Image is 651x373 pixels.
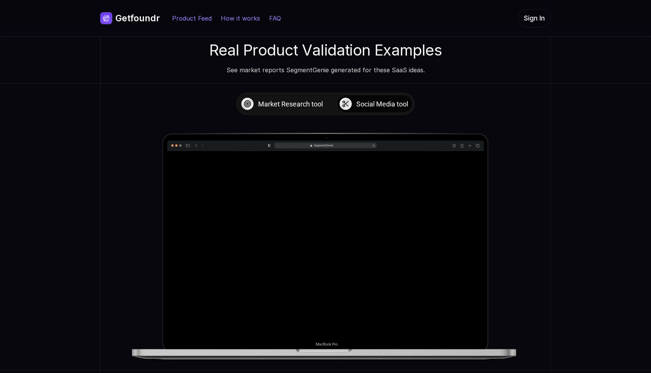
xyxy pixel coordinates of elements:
a: Getfoundr [100,12,160,24]
a: How it works [221,14,260,22]
a: Product Feed [172,14,212,22]
p: Getfoundr [115,12,160,24]
p: Sign In [524,13,545,23]
a: FAQ [269,14,281,22]
a: Sign In [518,9,551,27]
